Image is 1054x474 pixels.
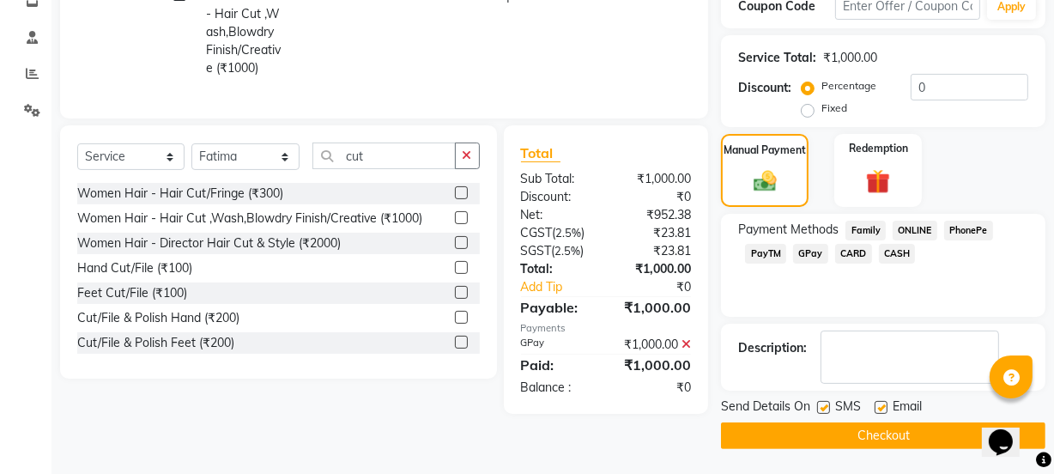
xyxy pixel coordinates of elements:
[606,336,704,354] div: ₹1,000.00
[508,224,606,242] div: ( )
[823,49,877,67] div: ₹1,000.00
[77,234,341,252] div: Women Hair - Director Hair Cut & Style (₹2000)
[821,78,876,94] label: Percentage
[606,355,704,375] div: ₹1,000.00
[845,221,886,240] span: Family
[508,297,606,318] div: Payable:
[555,244,581,258] span: 2.5%
[893,221,937,240] span: ONLINE
[508,355,606,375] div: Paid:
[893,398,922,419] span: Email
[77,210,422,228] div: Women Hair - Hair Cut ,Wash,Blowdry Finish/Creative (₹1000)
[738,221,839,239] span: Payment Methods
[606,297,704,318] div: ₹1,000.00
[77,259,192,277] div: Hand Cut/File (₹100)
[849,141,908,156] label: Redemption
[508,278,622,296] a: Add Tip
[835,244,872,264] span: CARD
[724,143,806,158] label: Manual Payment
[745,244,786,264] span: PayTM
[508,379,606,397] div: Balance :
[77,185,283,203] div: Women Hair - Hair Cut/Fringe (₹300)
[606,170,704,188] div: ₹1,000.00
[622,278,704,296] div: ₹0
[721,422,1045,449] button: Checkout
[821,100,847,116] label: Fixed
[521,243,552,258] span: SGST
[508,206,606,224] div: Net:
[747,168,784,195] img: _cash.svg
[508,242,606,260] div: ( )
[606,260,704,278] div: ₹1,000.00
[879,244,916,264] span: CASH
[858,167,898,197] img: _gift.svg
[606,224,704,242] div: ₹23.81
[606,188,704,206] div: ₹0
[508,260,606,278] div: Total:
[312,143,455,169] input: Search or Scan
[982,405,1037,457] iframe: chat widget
[521,225,553,240] span: CGST
[606,379,704,397] div: ₹0
[77,334,234,352] div: Cut/File & Polish Feet (₹200)
[835,398,861,419] span: SMS
[508,188,606,206] div: Discount:
[944,221,993,240] span: PhonePe
[508,336,606,354] div: GPay
[521,321,692,336] div: Payments
[721,398,810,419] span: Send Details On
[556,226,582,240] span: 2.5%
[508,170,606,188] div: Sub Total:
[606,242,704,260] div: ₹23.81
[521,144,560,162] span: Total
[606,206,704,224] div: ₹952.38
[77,284,187,302] div: Feet Cut/File (₹100)
[793,244,828,264] span: GPay
[738,339,807,357] div: Description:
[77,309,239,327] div: Cut/File & Polish Hand (₹200)
[738,49,816,67] div: Service Total:
[738,79,791,97] div: Discount:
